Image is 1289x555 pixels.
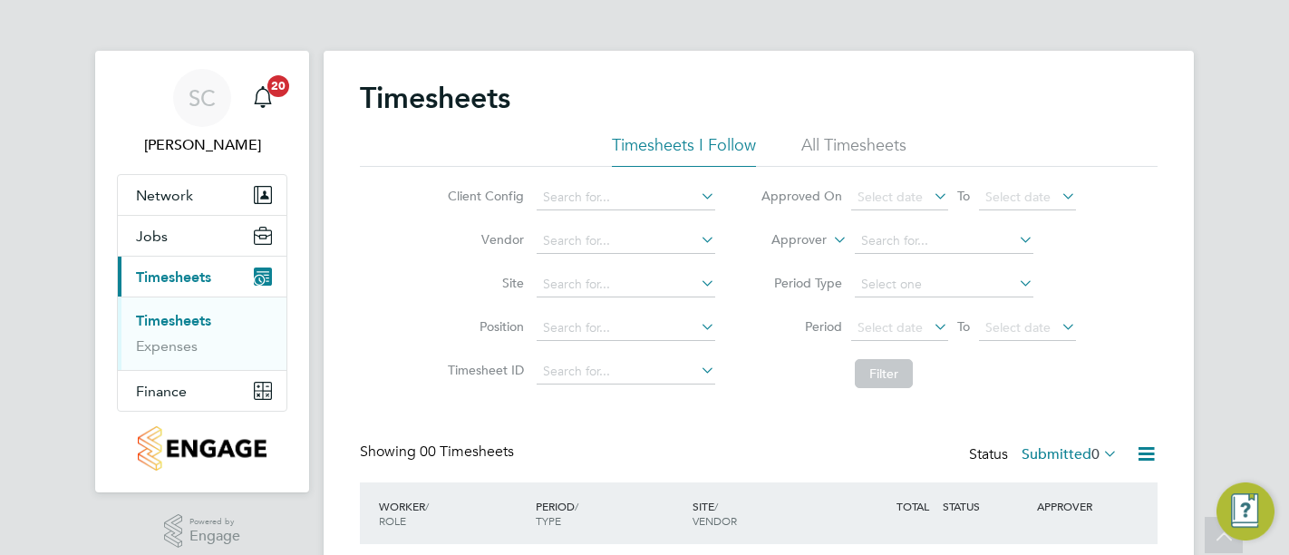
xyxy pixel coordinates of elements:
[537,185,715,210] input: Search for...
[164,514,241,549] a: Powered byEngage
[138,426,266,471] img: countryside-properties-logo-retina.png
[688,490,845,537] div: SITE
[117,69,287,156] a: SC[PERSON_NAME]
[612,134,756,167] li: Timesheets I Follow
[245,69,281,127] a: 20
[118,257,286,297] button: Timesheets
[442,275,524,291] label: Site
[118,216,286,256] button: Jobs
[855,272,1033,297] input: Select one
[855,359,913,388] button: Filter
[267,75,289,97] span: 20
[858,189,923,205] span: Select date
[985,189,1051,205] span: Select date
[117,426,287,471] a: Go to home page
[896,499,929,513] span: TOTAL
[360,80,510,116] h2: Timesheets
[531,490,688,537] div: PERIOD
[118,297,286,370] div: Timesheets
[360,443,518,462] div: Showing
[761,318,842,335] label: Period
[1216,482,1274,540] button: Engage Resource Center
[95,51,309,492] nav: Main navigation
[938,490,1032,522] div: STATUS
[714,499,718,513] span: /
[1032,490,1127,522] div: APPROVER
[858,319,923,336] span: Select date
[118,371,286,411] button: Finance
[136,312,211,329] a: Timesheets
[136,187,193,204] span: Network
[1022,445,1118,463] label: Submitted
[136,268,211,286] span: Timesheets
[118,175,286,215] button: Network
[985,319,1051,336] span: Select date
[575,499,578,513] span: /
[420,443,514,461] span: 00 Timesheets
[693,513,737,528] span: VENDOR
[952,315,975,338] span: To
[374,490,531,537] div: WORKER
[189,529,240,544] span: Engage
[189,514,240,530] span: Powered by
[117,134,287,156] span: Sam Carter
[537,272,715,297] input: Search for...
[442,231,524,248] label: Vendor
[136,337,198,355] a: Expenses
[537,229,715,254] input: Search for...
[761,188,842,204] label: Approved On
[537,359,715,385] input: Search for...
[855,229,1033,254] input: Search for...
[952,184,975,208] span: To
[442,318,524,335] label: Position
[442,188,524,204] label: Client Config
[136,383,187,400] span: Finance
[536,513,561,528] span: TYPE
[1091,445,1100,463] span: 0
[537,316,715,341] input: Search for...
[425,499,429,513] span: /
[969,443,1121,468] div: Status
[745,231,827,249] label: Approver
[761,275,842,291] label: Period Type
[136,228,168,245] span: Jobs
[442,362,524,378] label: Timesheet ID
[379,513,406,528] span: ROLE
[801,134,906,167] li: All Timesheets
[189,86,216,110] span: SC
